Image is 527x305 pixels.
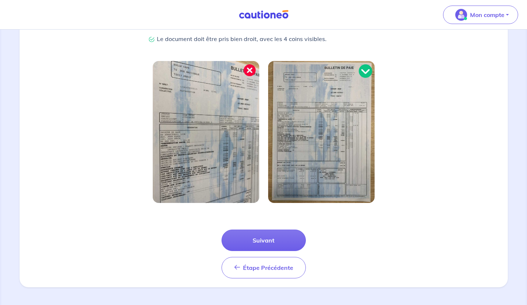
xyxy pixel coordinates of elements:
[455,9,467,21] img: illu_account_valid_menu.svg
[148,34,379,43] p: Le document doit être pris bien droit, avec les 4 coins visibles.
[268,61,375,203] img: Image bien cadrée 2
[443,6,518,24] button: illu_account_valid_menu.svgMon compte
[148,36,155,43] img: Check
[470,10,504,19] p: Mon compte
[222,230,306,251] button: Suivant
[243,264,293,271] span: Étape Précédente
[153,61,259,203] img: Image bien cadrée 1
[222,257,306,278] button: Étape Précédente
[236,10,291,19] img: Cautioneo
